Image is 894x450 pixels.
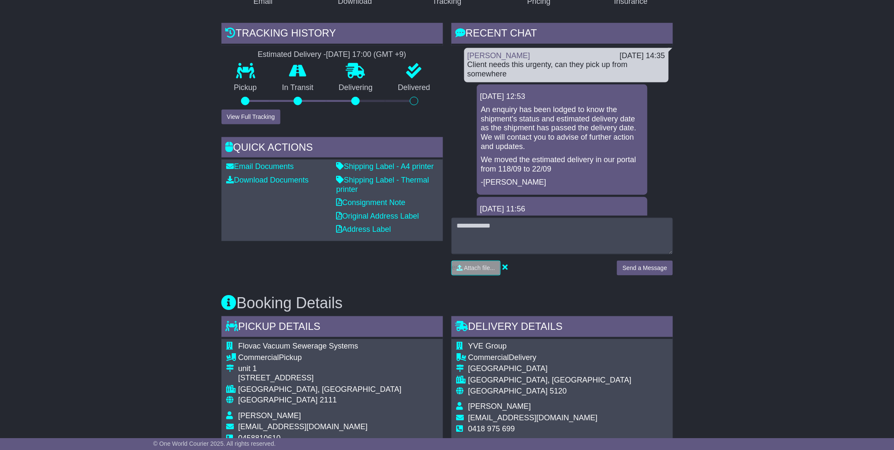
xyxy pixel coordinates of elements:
div: [GEOGRAPHIC_DATA], [GEOGRAPHIC_DATA] [468,376,632,385]
span: 5120 [550,387,567,396]
button: View Full Tracking [221,110,280,124]
div: [DATE] 12:53 [480,92,644,101]
p: We moved the estimated delivery in our portal from 118/09 to 22/09 [481,155,643,174]
span: 0418 975 699 [468,425,515,433]
div: RECENT CHAT [451,23,673,46]
div: Pickup [238,353,402,363]
a: Shipping Label - A4 printer [336,162,434,171]
span: YVE Group [468,342,507,350]
span: © One World Courier 2025. All rights reserved. [153,440,276,447]
div: Pickup Details [221,316,443,339]
div: [STREET_ADDRESS] [238,374,402,383]
p: -[PERSON_NAME] [481,178,643,187]
a: Address Label [336,225,391,233]
div: [GEOGRAPHIC_DATA], [GEOGRAPHIC_DATA] [238,385,402,394]
div: Delivery [468,353,632,363]
span: [EMAIL_ADDRESS][DOMAIN_NAME] [468,414,598,422]
h3: Booking Details [221,295,673,312]
span: [PERSON_NAME] [238,412,301,420]
div: Client needs this urgenty, can they pick up from somewhere [468,60,665,79]
div: [DATE] 11:56 [480,205,644,214]
div: Tracking history [221,23,443,46]
a: Download Documents [227,176,309,184]
div: unit 1 [238,364,402,374]
p: An enquiry has been lodged to know the shipment's status and estimated delivery date as the shipm... [481,105,643,151]
button: Send a Message [617,261,673,276]
span: [GEOGRAPHIC_DATA] [238,396,318,405]
span: 2111 [320,396,337,405]
span: [PERSON_NAME] [468,402,531,411]
a: [PERSON_NAME] [468,51,530,60]
a: Shipping Label - Thermal printer [336,176,429,194]
div: [DATE] 14:35 [620,51,665,61]
p: Delivered [385,83,443,93]
a: Email Documents [227,162,294,171]
p: Delivering [326,83,386,93]
div: Quick Actions [221,137,443,160]
span: [GEOGRAPHIC_DATA] [468,387,548,396]
p: In Transit [269,83,326,93]
div: [DATE] 17:00 (GMT +9) [326,50,406,59]
a: Consignment Note [336,198,406,207]
span: Flovac Vacuum Sewerage Systems [238,342,359,350]
p: Pickup [221,83,270,93]
div: Estimated Delivery - [221,50,443,59]
div: [GEOGRAPHIC_DATA] [468,364,632,374]
span: Commercial [238,353,279,362]
span: Commercial [468,353,509,362]
span: 0458810610 [238,434,281,443]
span: [EMAIL_ADDRESS][DOMAIN_NAME] [238,423,368,431]
div: Delivery Details [451,316,673,339]
a: Original Address Label [336,212,419,220]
